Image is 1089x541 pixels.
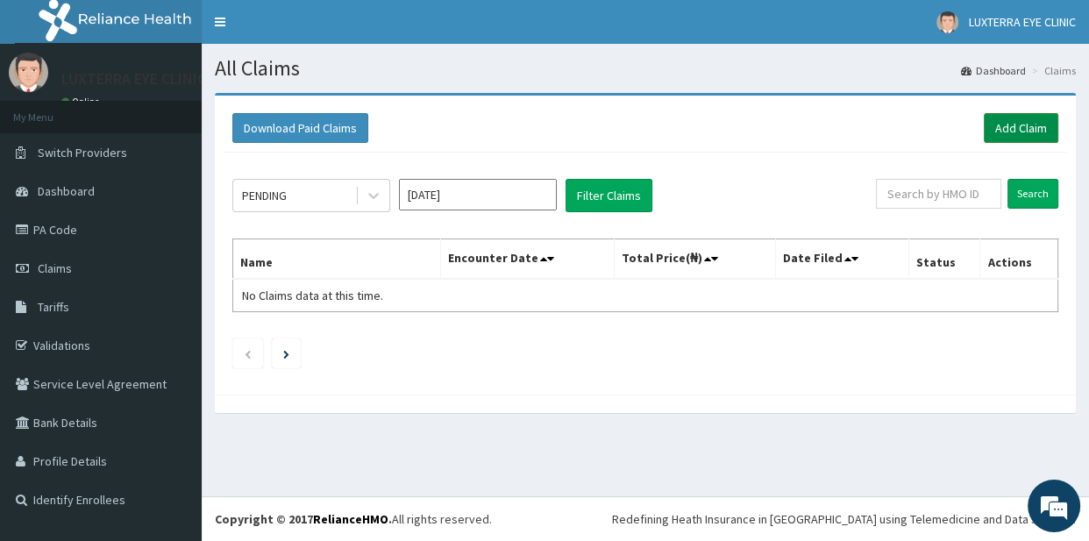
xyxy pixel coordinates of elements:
[215,511,392,527] strong: Copyright © 2017 .
[566,179,652,212] button: Filter Claims
[9,53,48,92] img: User Image
[233,239,441,280] th: Name
[908,239,980,280] th: Status
[283,345,289,361] a: Next page
[232,113,368,143] button: Download Paid Claims
[242,187,287,204] div: PENDING
[1028,63,1076,78] li: Claims
[313,511,388,527] a: RelianceHMO
[38,260,72,276] span: Claims
[38,183,95,199] span: Dashboard
[612,510,1076,528] div: Redefining Heath Insurance in [GEOGRAPHIC_DATA] using Telemedicine and Data Science!
[244,345,252,361] a: Previous page
[242,288,383,303] span: No Claims data at this time.
[615,239,776,280] th: Total Price(₦)
[38,145,127,160] span: Switch Providers
[399,179,557,210] input: Select Month and Year
[215,57,1076,80] h1: All Claims
[61,96,103,108] a: Online
[876,179,1001,209] input: Search by HMO ID
[441,239,615,280] th: Encounter Date
[202,496,1089,541] footer: All rights reserved.
[969,14,1076,30] span: LUXTERRA EYE CLINIC
[961,63,1026,78] a: Dashboard
[984,113,1058,143] a: Add Claim
[775,239,908,280] th: Date Filed
[38,299,69,315] span: Tariffs
[1007,179,1058,209] input: Search
[61,71,206,87] p: LUXTERRA EYE CLINIC
[936,11,958,33] img: User Image
[980,239,1058,280] th: Actions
